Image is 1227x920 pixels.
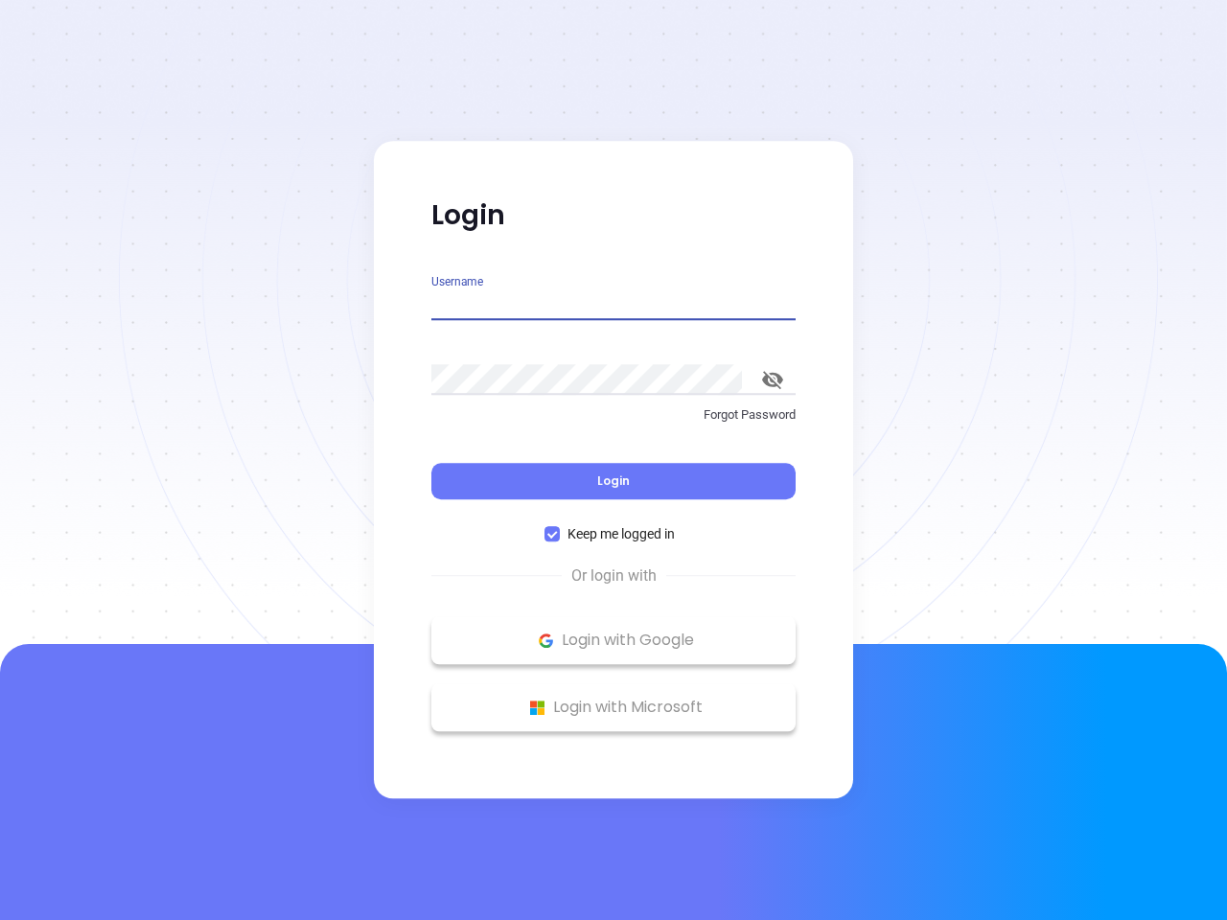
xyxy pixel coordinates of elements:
[431,198,796,233] p: Login
[431,683,796,731] button: Microsoft Logo Login with Microsoft
[431,405,796,425] p: Forgot Password
[431,463,796,499] button: Login
[750,356,796,402] button: toggle password visibility
[597,472,630,489] span: Login
[441,693,786,722] p: Login with Microsoft
[560,523,683,544] span: Keep me logged in
[431,405,796,440] a: Forgot Password
[441,626,786,655] p: Login with Google
[431,276,483,287] label: Username
[525,696,549,720] img: Microsoft Logo
[562,564,666,587] span: Or login with
[431,616,796,664] button: Google Logo Login with Google
[534,629,558,653] img: Google Logo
